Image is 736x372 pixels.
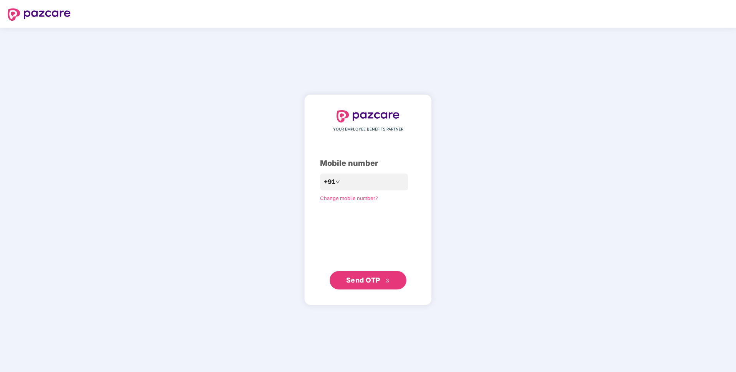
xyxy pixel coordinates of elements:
[385,278,390,283] span: double-right
[333,126,403,132] span: YOUR EMPLOYEE BENEFITS PARTNER
[320,195,378,201] a: Change mobile number?
[320,157,416,169] div: Mobile number
[8,8,71,21] img: logo
[330,271,406,289] button: Send OTPdouble-right
[346,276,380,284] span: Send OTP
[324,177,335,187] span: +91
[337,110,399,122] img: logo
[335,180,340,184] span: down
